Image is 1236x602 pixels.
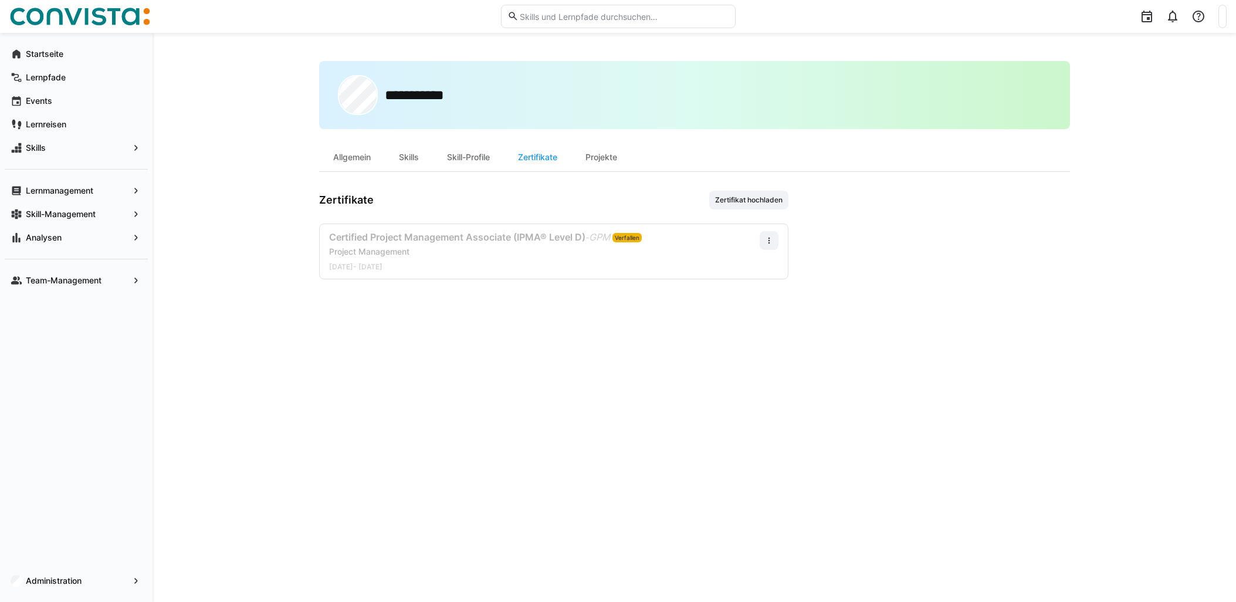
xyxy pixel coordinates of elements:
[319,194,374,207] h3: Zertifikate
[319,143,385,171] div: Allgemein
[504,143,571,171] div: Zertifikate
[585,232,589,242] span: -
[385,143,433,171] div: Skills
[329,231,585,243] span: Certified Project Management Associate (IPMA® Level D)
[615,234,639,241] span: Verfallen
[329,246,760,258] div: Project Management
[519,11,729,22] input: Skills und Lernpfade durchsuchen…
[709,191,788,209] button: Zertifikat hochladen
[433,143,504,171] div: Skill-Profile
[589,231,610,243] span: GPM
[571,143,631,171] div: Projekte
[714,195,784,205] span: Zertifikat hochladen
[329,262,760,272] div: [DATE] - [DATE]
